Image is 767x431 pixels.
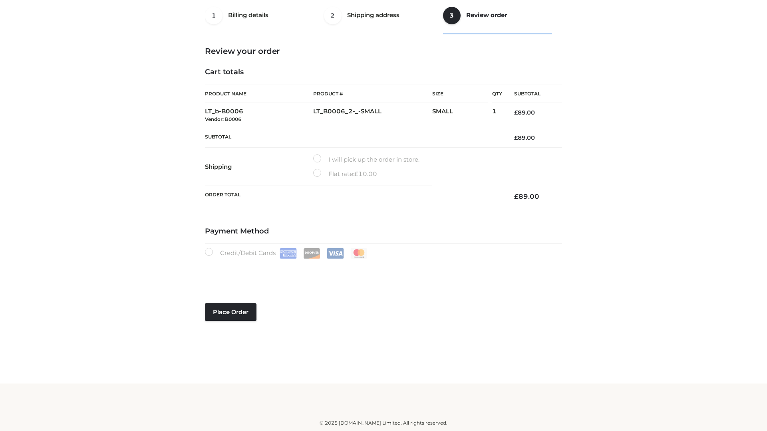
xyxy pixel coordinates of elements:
th: Shipping [205,148,313,186]
h4: Payment Method [205,227,562,236]
th: Subtotal [205,128,502,147]
th: Product # [313,85,432,103]
img: Amex [280,248,297,259]
h3: Review your order [205,46,562,56]
span: £ [514,109,518,116]
th: Order Total [205,186,502,207]
iframe: Secure payment input frame [203,257,560,286]
th: Size [432,85,488,103]
label: Credit/Debit Cards [205,248,368,259]
td: SMALL [432,103,492,128]
bdi: 89.00 [514,109,535,116]
td: 1 [492,103,502,128]
img: Visa [327,248,344,259]
bdi: 89.00 [514,134,535,141]
th: Product Name [205,85,313,103]
label: Flat rate: [313,169,377,179]
td: LT_b-B0006 [205,103,313,128]
span: £ [354,170,358,178]
img: Mastercard [350,248,368,259]
span: £ [514,192,519,200]
img: Discover [303,248,320,259]
label: I will pick up the order in store. [313,154,419,165]
span: £ [514,134,518,141]
th: Subtotal [502,85,562,103]
bdi: 10.00 [354,170,377,178]
button: Place order [205,303,256,321]
div: © 2025 [DOMAIN_NAME] Limited. All rights reserved. [119,419,648,427]
bdi: 89.00 [514,192,539,200]
small: Vendor: B0006 [205,116,241,122]
th: Qty [492,85,502,103]
td: LT_B0006_2-_-SMALL [313,103,432,128]
h4: Cart totals [205,68,562,77]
